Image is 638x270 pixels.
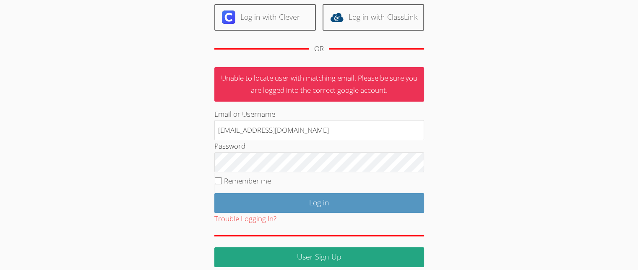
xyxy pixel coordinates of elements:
a: User Sign Up [214,247,424,267]
label: Email or Username [214,109,275,119]
button: Trouble Logging In? [214,213,276,225]
div: OR [314,43,324,55]
a: Log in with Clever [214,4,316,31]
img: classlink-logo-d6bb404cc1216ec64c9a2012d9dc4662098be43eaf13dc465df04b49fa7ab582.svg [330,10,344,24]
label: Password [214,141,245,151]
p: Unable to locate user with matching email. Please be sure you are logged into the correct google ... [214,67,424,102]
input: Log in [214,193,424,213]
label: Remember me [224,176,271,186]
img: clever-logo-6eab21bc6e7a338710f1a6ff85c0baf02591cd810cc4098c63d3a4b26e2feb20.svg [222,10,235,24]
a: Log in with ClassLink [323,4,424,31]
